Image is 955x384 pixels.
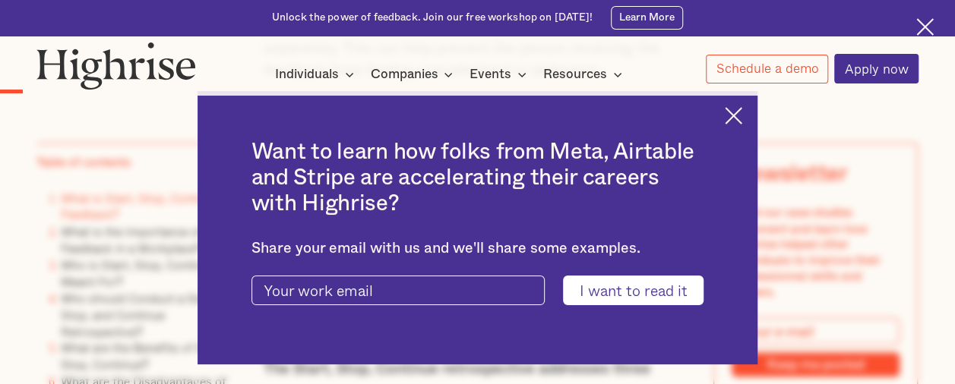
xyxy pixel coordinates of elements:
[370,65,438,83] div: Companies
[543,65,607,83] div: Resources
[370,65,457,83] div: Companies
[275,65,339,83] div: Individuals
[725,107,742,124] img: Cross icon
[251,275,704,305] form: current-ascender-blog-article-modal-form
[543,65,627,83] div: Resources
[916,18,934,36] img: Cross icon
[251,275,545,305] input: Your work email
[36,42,196,90] img: Highrise logo
[275,65,359,83] div: Individuals
[272,11,593,25] div: Unlock the power of feedback. Join our free workshop on [DATE]!
[706,55,829,83] a: Schedule a demo
[834,54,919,83] a: Apply now
[251,139,704,216] h2: Want to learn how folks from Meta, Airtable and Stripe are accelerating their careers with Highrise?
[470,65,531,83] div: Events
[251,240,704,257] div: Share your email with us and we'll share some examples.
[611,6,683,29] a: Learn More
[470,65,511,83] div: Events
[563,275,704,305] input: I want to read it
